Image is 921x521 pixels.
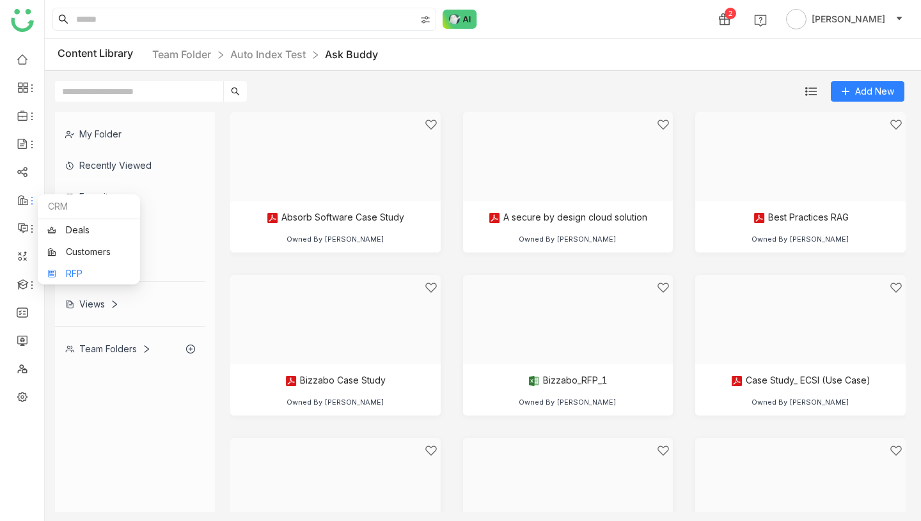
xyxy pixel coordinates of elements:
[519,235,617,244] div: Owned By [PERSON_NAME]
[55,150,205,181] div: Recently Viewed
[730,375,870,387] div: Case Study_ ECSI (Use Case)
[695,275,906,364] img: Document
[38,194,140,219] div: CRM
[463,112,673,201] img: Document
[831,81,904,102] button: Add New
[528,375,540,387] img: xlsx.svg
[420,15,430,25] img: search-type.svg
[488,212,501,224] img: pdf.svg
[65,299,119,309] div: Views
[55,118,205,150] div: My Folder
[443,10,477,29] img: ask-buddy-normal.svg
[488,212,647,224] div: A secure by design cloud solution
[11,9,34,32] img: logo
[47,269,130,278] a: RFP
[783,9,906,29] button: [PERSON_NAME]
[55,181,205,212] div: Favorites
[805,86,817,97] img: list.svg
[855,84,894,98] span: Add New
[753,212,849,224] div: Best Practices RAG
[325,48,378,61] a: Ask Buddy
[725,8,736,19] div: 2
[285,375,297,387] img: pdf.svg
[65,343,151,354] div: Team Folders
[519,398,617,407] div: Owned By [PERSON_NAME]
[152,48,211,61] a: Team Folder
[47,226,130,235] a: Deals
[463,275,673,364] img: Document
[752,235,849,244] div: Owned By [PERSON_NAME]
[230,48,306,61] a: Auto Index Test
[786,9,807,29] img: avatar
[753,212,766,224] img: pdf.svg
[266,212,404,224] div: Absorb Software Case Study
[754,14,767,27] img: help.svg
[287,398,384,407] div: Owned By [PERSON_NAME]
[266,212,279,224] img: pdf.svg
[287,235,384,244] div: Owned By [PERSON_NAME]
[528,375,608,387] div: Bizzabo_RFP_1
[230,275,441,364] img: Document
[285,375,386,387] div: Bizzabo Case Study
[730,375,743,387] img: pdf.svg
[47,247,130,256] a: Customers
[752,398,849,407] div: Owned By [PERSON_NAME]
[812,12,885,26] span: [PERSON_NAME]
[695,112,906,201] img: Document
[230,112,441,201] img: Document
[58,47,378,63] div: Content Library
